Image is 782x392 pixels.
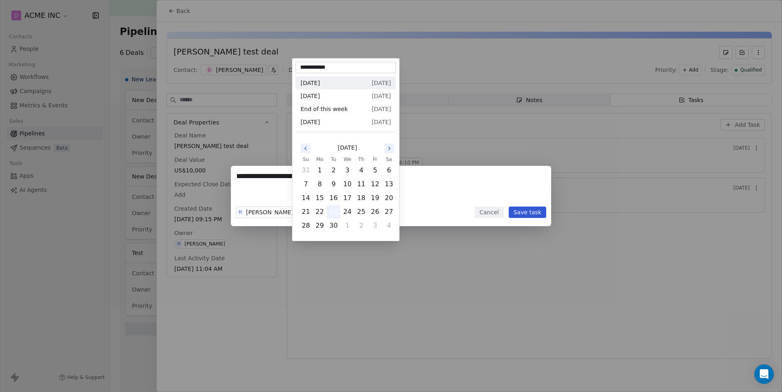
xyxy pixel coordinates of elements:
[313,178,326,191] button: Monday, September 8th, 2025
[369,219,382,232] button: Friday, October 3rd, 2025
[340,155,354,163] th: Wednesday
[355,178,368,191] button: Thursday, September 11th, 2025
[301,144,310,153] button: Go to the Previous Month
[299,178,312,191] button: Sunday, September 7th, 2025
[327,192,340,205] button: Tuesday, September 16th, 2025
[299,155,396,233] table: September 2025
[301,92,320,100] span: [DATE]
[355,205,368,218] button: Thursday, September 25th, 2025
[369,164,382,177] button: Friday, September 5th, 2025
[327,205,340,218] button: Today, Tuesday, September 23rd, 2025, selected
[369,205,382,218] button: Friday, September 26th, 2025
[369,178,382,191] button: Friday, September 12th, 2025
[299,164,312,177] button: Sunday, August 31st, 2025
[369,192,382,205] button: Friday, September 19th, 2025
[368,155,382,163] th: Friday
[355,164,368,177] button: Thursday, September 4th, 2025
[355,219,368,232] button: Thursday, October 2nd, 2025
[341,192,354,205] button: Wednesday, September 17th, 2025
[313,192,326,205] button: Monday, September 15th, 2025
[382,192,395,205] button: Saturday, September 20th, 2025
[341,219,354,232] button: Wednesday, October 1st, 2025
[313,155,327,163] th: Monday
[382,205,395,218] button: Saturday, September 27th, 2025
[313,164,326,177] button: Monday, September 1st, 2025
[384,144,394,153] button: Go to the Next Month
[301,105,348,113] span: End of this week
[341,178,354,191] button: Wednesday, September 10th, 2025
[313,219,326,232] button: Monday, September 29th, 2025
[327,164,340,177] button: Tuesday, September 2nd, 2025
[327,219,340,232] button: Tuesday, September 30th, 2025
[299,192,312,205] button: Sunday, September 14th, 2025
[382,219,395,232] button: Saturday, October 4th, 2025
[372,118,391,126] span: [DATE]
[354,155,368,163] th: Thursday
[299,155,313,163] th: Sunday
[327,155,340,163] th: Tuesday
[338,144,357,152] span: [DATE]
[327,178,340,191] button: Tuesday, September 9th, 2025
[382,164,395,177] button: Saturday, September 6th, 2025
[341,164,354,177] button: Wednesday, September 3rd, 2025
[341,205,354,218] button: Wednesday, September 24th, 2025
[301,118,320,126] span: [DATE]
[313,205,326,218] button: Monday, September 22nd, 2025
[355,192,368,205] button: Thursday, September 18th, 2025
[372,105,391,113] span: [DATE]
[372,92,391,100] span: [DATE]
[372,79,391,87] span: [DATE]
[299,205,312,218] button: Sunday, September 21st, 2025
[301,79,320,87] span: [DATE]
[382,155,396,163] th: Saturday
[382,178,395,191] button: Saturday, September 13th, 2025
[299,219,312,232] button: Sunday, September 28th, 2025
